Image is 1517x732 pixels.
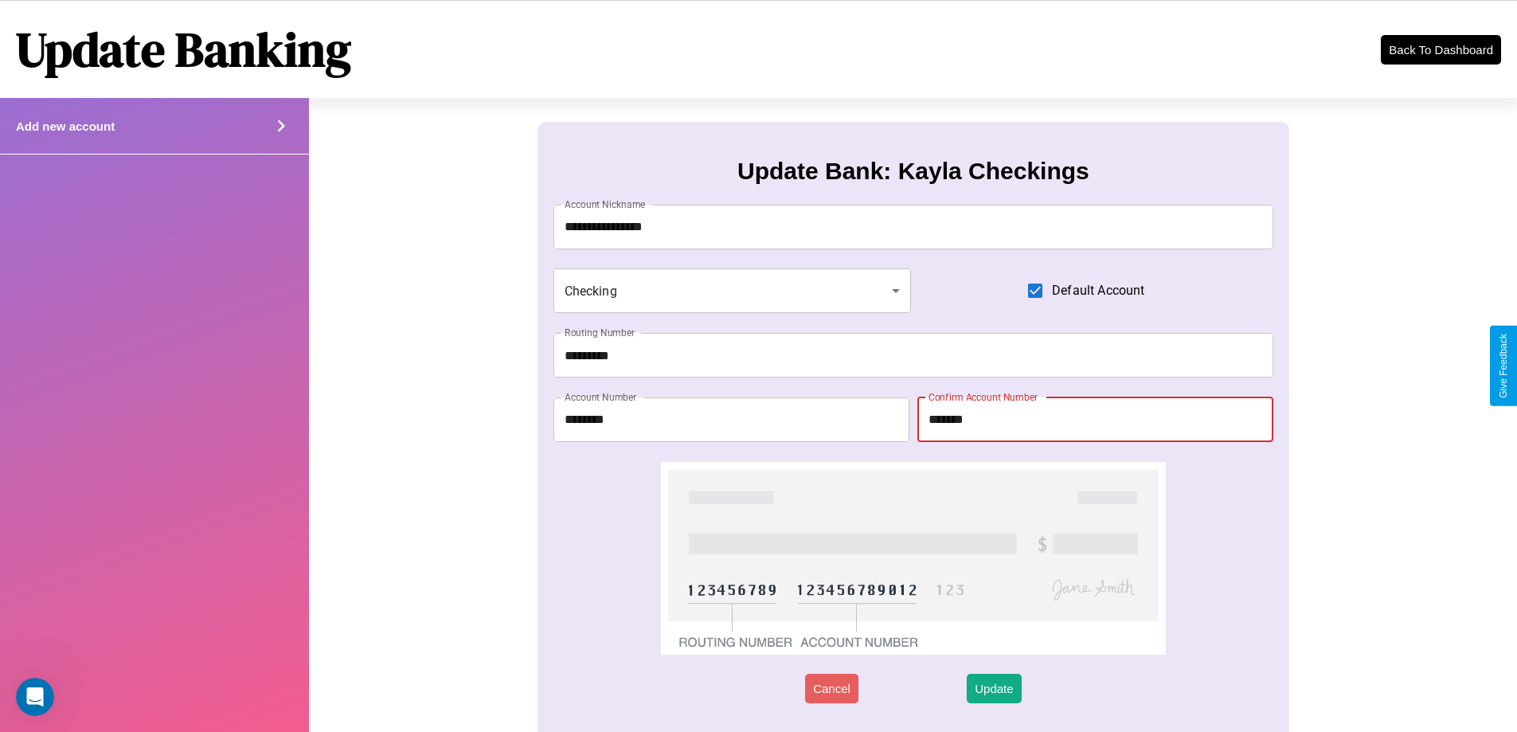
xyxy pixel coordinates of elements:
img: check [661,462,1165,655]
button: Back To Dashboard [1381,35,1501,65]
label: Account Nickname [565,198,646,211]
label: Account Number [565,390,636,404]
iframe: Intercom live chat [16,678,54,716]
h3: Update Bank: Kayla Checkings [737,158,1089,185]
button: Update [967,674,1021,703]
h1: Update Banking [16,17,351,82]
span: Default Account [1052,281,1144,300]
label: Routing Number [565,326,635,339]
h4: Add new account [16,119,115,133]
button: Cancel [805,674,858,703]
div: Give Feedback [1498,334,1509,398]
div: Checking [553,268,912,313]
label: Confirm Account Number [929,390,1038,404]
